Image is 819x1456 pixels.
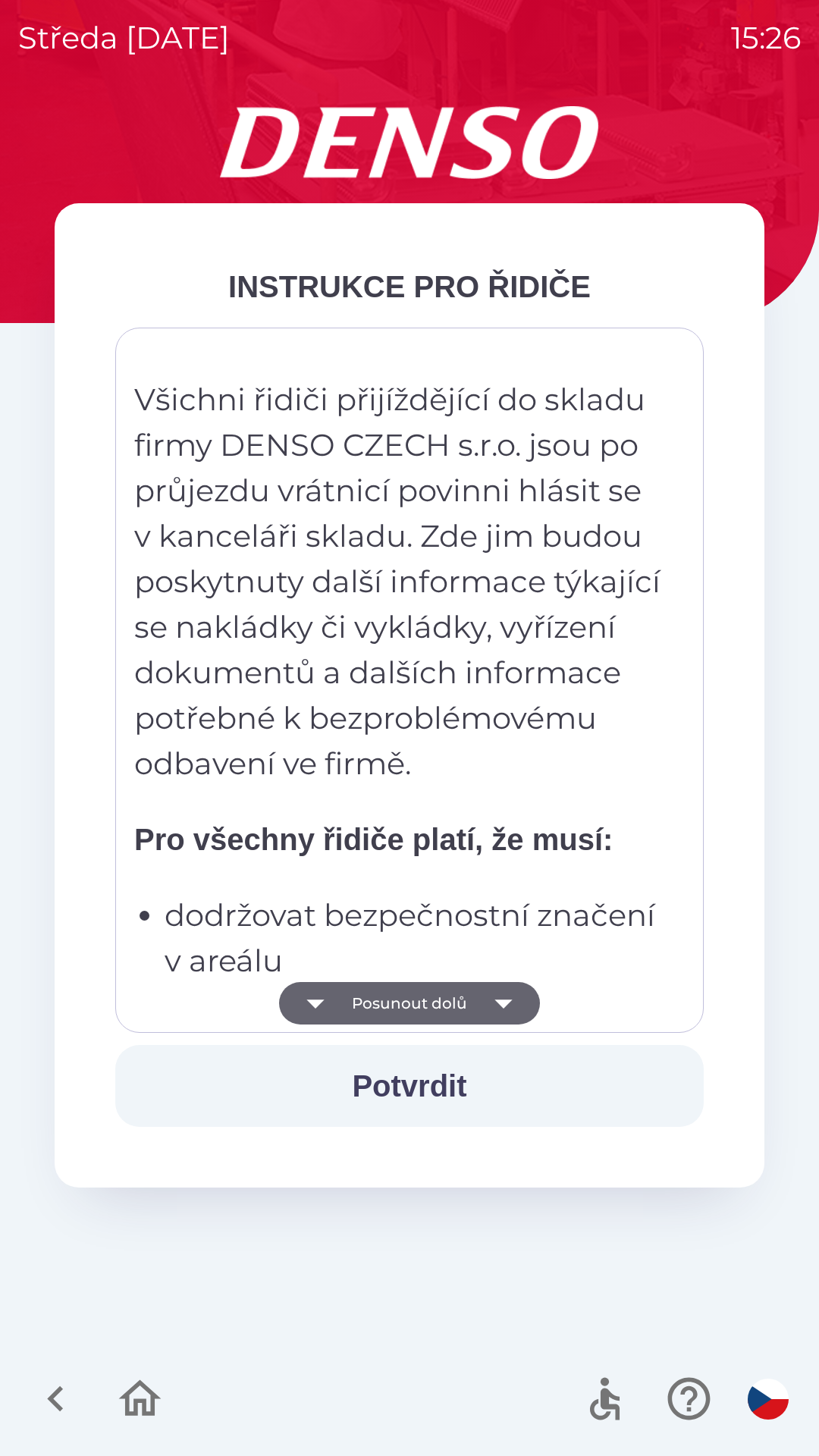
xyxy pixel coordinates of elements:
strong: Pro všechny řidiče platí, že musí: [134,823,613,856]
button: Potvrdit [115,1045,704,1127]
p: středa [DATE] [18,15,230,61]
img: cs flag [748,1379,789,1420]
p: 15:26 [731,15,801,61]
img: Logo [55,106,764,179]
button: Posunout dolů [279,982,540,1025]
div: INSTRUKCE PRO ŘIDIČE [115,264,704,309]
p: Všichni řidiči přijíždějící do skladu firmy DENSO CZECH s.r.o. jsou po průjezdu vrátnicí povinni ... [134,377,664,786]
p: dodržovat bezpečnostní značení v areálu [165,893,664,984]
